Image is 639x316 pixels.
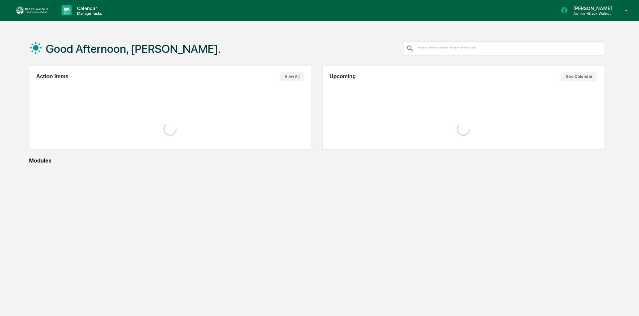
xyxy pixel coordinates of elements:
h2: Action Items [36,74,68,80]
button: See Calendar [561,72,597,81]
h2: Upcoming [330,74,356,80]
button: View All [280,72,304,81]
p: Manage Tasks [72,11,105,16]
img: logo [16,6,48,14]
p: Admin • Black Walnut [568,11,615,16]
div: Modules [29,157,604,164]
h1: Good Afternoon, [PERSON_NAME]. [46,42,221,56]
p: [PERSON_NAME] [568,5,615,11]
p: Calendar [72,5,105,11]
